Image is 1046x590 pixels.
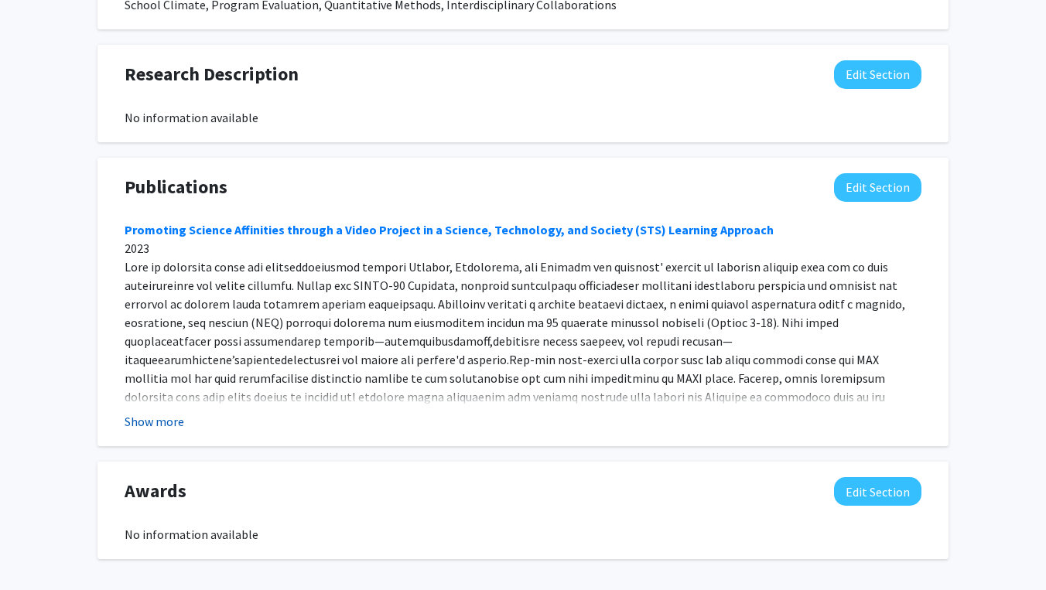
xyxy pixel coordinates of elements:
a: Promoting Science Affinities through a Video Project in a Science, Technology, and Society (STS) ... [125,222,774,237]
iframe: Chat [12,520,66,578]
button: Show more [125,412,184,431]
button: Edit Publications [834,173,921,202]
button: Edit Research Description [834,60,921,89]
div: No information available [125,525,921,544]
div: No information available [125,108,921,127]
span: Awards [125,477,186,505]
span: Publications [125,173,227,201]
span: Research Description [125,60,299,88]
button: Edit Awards [834,477,921,506]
